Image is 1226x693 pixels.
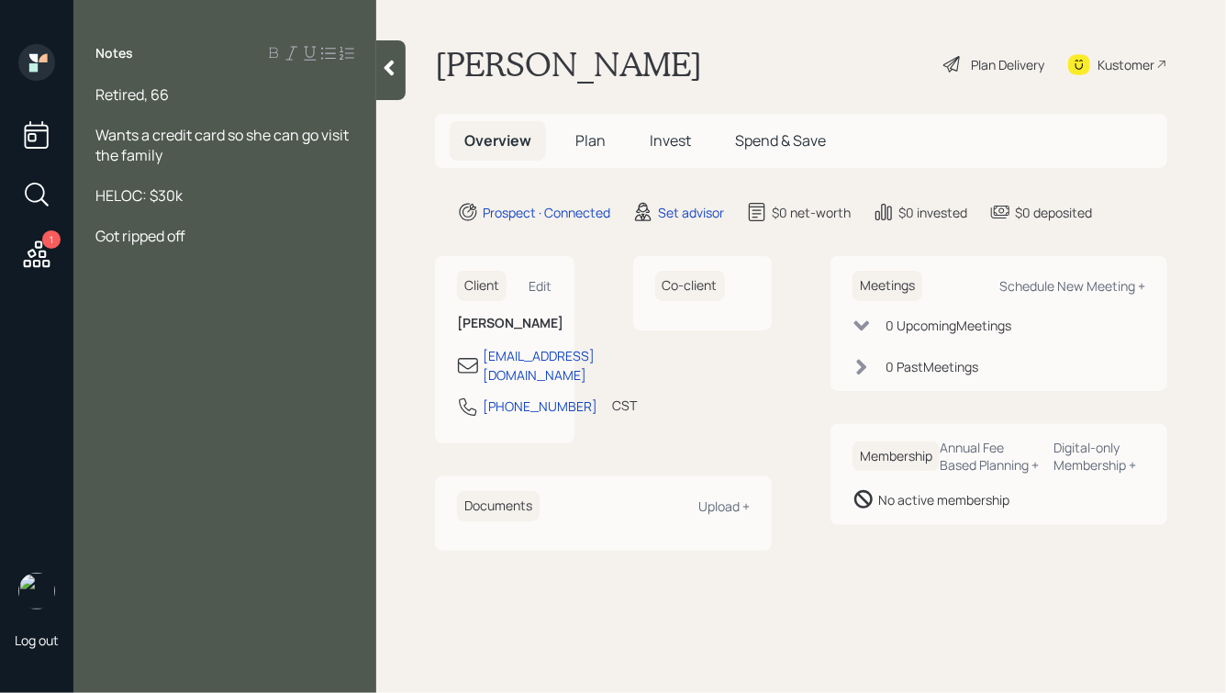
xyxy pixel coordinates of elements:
div: [EMAIL_ADDRESS][DOMAIN_NAME] [483,346,595,385]
span: Wants a credit card so she can go visit the family [95,125,351,165]
div: [PHONE_NUMBER] [483,397,597,416]
div: Schedule New Meeting + [999,277,1145,295]
span: Retired, 66 [95,84,169,105]
div: Digital-only Membership + [1054,439,1145,474]
div: Log out [15,632,59,649]
div: Set advisor [658,203,724,222]
h6: Membership [853,442,940,472]
h6: Co-client [655,271,725,301]
div: Annual Fee Based Planning + [940,439,1040,474]
label: Notes [95,44,133,62]
h6: Meetings [853,271,922,301]
div: $0 deposited [1015,203,1092,222]
div: Kustomer [1098,55,1154,74]
div: Prospect · Connected [483,203,610,222]
span: Plan [575,130,606,151]
div: Edit [529,277,552,295]
h6: Documents [457,491,540,521]
h1: [PERSON_NAME] [435,44,702,84]
div: Upload + [698,497,750,515]
div: Plan Delivery [971,55,1044,74]
div: $0 net-worth [772,203,851,222]
div: No active membership [878,490,1009,509]
div: CST [612,396,637,415]
span: Overview [464,130,531,151]
h6: Client [457,271,507,301]
img: hunter_neumayer.jpg [18,573,55,609]
span: HELOC: $30k [95,185,183,206]
h6: [PERSON_NAME] [457,316,552,331]
span: Invest [650,130,691,151]
span: Spend & Save [735,130,826,151]
div: $0 invested [898,203,967,222]
span: Got ripped off [95,226,185,246]
div: 0 Upcoming Meeting s [886,316,1011,335]
div: 0 Past Meeting s [886,357,978,376]
div: 1 [42,230,61,249]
